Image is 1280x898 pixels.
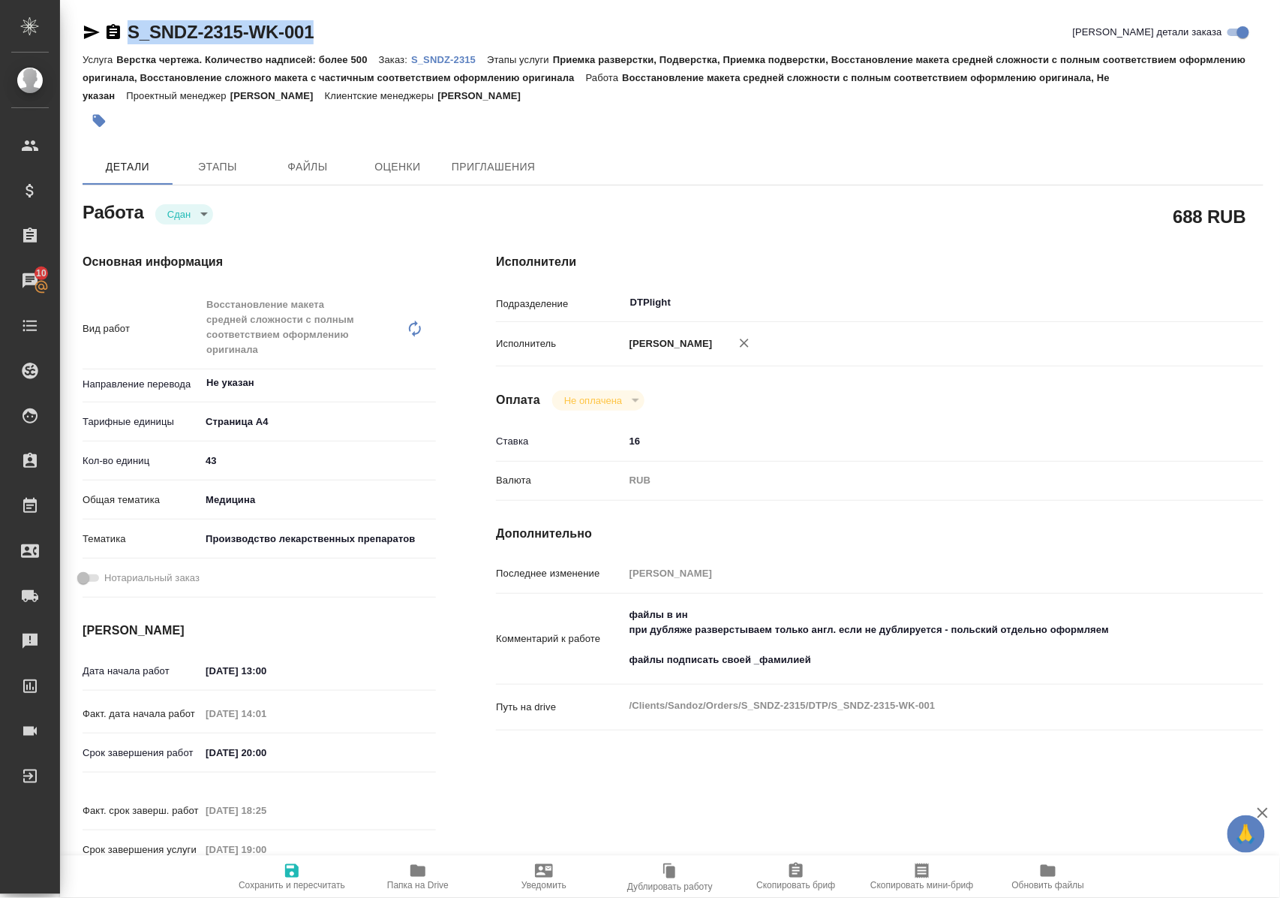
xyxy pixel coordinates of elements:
div: Страница А4 [200,409,436,435]
p: Приемка разверстки, Подверстка, Приемка подверстки, Восстановление макета средней сложности с пол... [83,54,1246,83]
p: Срок завершения работ [83,746,200,761]
p: Этапы услуги [487,54,553,65]
button: Папка на Drive [355,856,481,898]
a: S_SNDZ-2315 [411,53,487,65]
input: Пустое поле [200,800,332,821]
span: Папка на Drive [387,880,449,890]
input: Пустое поле [624,562,1200,584]
button: Скопировать бриф [733,856,859,898]
span: Этапы [182,158,254,176]
p: Исполнитель [496,336,623,351]
button: Уведомить [481,856,607,898]
div: RUB [624,468,1200,493]
span: Сохранить и пересчитать [239,880,345,890]
p: Дата начала работ [83,664,200,679]
p: [PERSON_NAME] [437,90,532,101]
span: Дублировать работу [627,881,713,892]
input: Пустое поле [200,839,332,860]
span: Скопировать мини-бриф [870,880,973,890]
p: Срок завершения услуги [83,842,200,857]
p: Работа [586,72,623,83]
p: Тарифные единицы [83,414,200,429]
button: Добавить тэг [83,104,116,137]
button: 🙏 [1227,815,1265,853]
button: Сдан [163,208,195,221]
button: Удалить исполнителя [728,327,761,360]
span: 10 [27,266,56,281]
button: Open [428,381,431,384]
span: Обновить файлы [1012,880,1085,890]
p: Факт. срок заверш. работ [83,803,200,818]
h2: 688 RUB [1173,203,1246,229]
div: Сдан [552,390,645,411]
p: Ставка [496,434,623,449]
span: Нотариальный заказ [104,571,200,586]
span: Скопировать бриф [756,880,835,890]
span: Оценки [362,158,434,176]
h4: Исполнители [496,253,1263,271]
span: [PERSON_NAME] детали заказа [1073,25,1222,40]
p: Тематика [83,532,200,547]
p: [PERSON_NAME] [624,336,713,351]
h4: Основная информация [83,253,436,271]
button: Не оплачена [560,394,626,407]
p: Комментарий к работе [496,631,623,646]
p: Направление перевода [83,377,200,392]
p: Вид работ [83,321,200,336]
button: Скопировать ссылку для ЯМессенджера [83,23,101,41]
input: ✎ Введи что-нибудь [200,660,332,682]
input: ✎ Введи что-нибудь [624,430,1200,452]
p: Клиентские менеджеры [325,90,438,101]
p: Подразделение [496,297,623,312]
input: ✎ Введи что-нибудь [200,742,332,764]
h2: Работа [83,197,144,225]
span: Файлы [272,158,344,176]
a: S_SNDZ-2315-WK-001 [128,22,314,42]
input: Пустое поле [200,703,332,725]
span: Детали [92,158,164,176]
button: Дублировать работу [607,856,733,898]
button: Обновить файлы [985,856,1111,898]
div: Производство лекарственных препаратов [200,526,436,552]
p: Кол-во единиц [83,454,200,469]
div: Сдан [155,204,213,225]
button: Скопировать мини-бриф [859,856,985,898]
textarea: /Clients/Sandoz/Orders/S_SNDZ-2315/DTP/S_SNDZ-2315-WK-001 [624,693,1200,719]
p: S_SNDZ-2315 [411,54,487,65]
div: Медицина [200,487,436,513]
textarea: файлы в ин при дубляже разверстываем только англ. если не дублируется - польский отдельно оформля... [624,602,1200,673]
p: Услуга [83,54,116,65]
h4: Оплата [496,391,540,409]
button: Скопировать ссылку [104,23,122,41]
p: Общая тематика [83,493,200,508]
button: Open [1191,301,1194,304]
p: Последнее изменение [496,566,623,581]
span: Уведомить [521,880,566,890]
p: Валюта [496,473,623,488]
a: 10 [4,262,56,300]
span: 🙏 [1233,818,1259,850]
p: Верстка чертежа. Количество надписей: более 500 [116,54,378,65]
h4: [PERSON_NAME] [83,622,436,640]
p: Проектный менеджер [126,90,230,101]
button: Сохранить и пересчитать [229,856,355,898]
p: Заказ: [379,54,411,65]
span: Приглашения [452,158,536,176]
p: Путь на drive [496,700,623,715]
input: ✎ Введи что-нибудь [200,450,436,472]
p: Факт. дата начала работ [83,707,200,722]
h4: Дополнительно [496,525,1263,543]
p: [PERSON_NAME] [230,90,325,101]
